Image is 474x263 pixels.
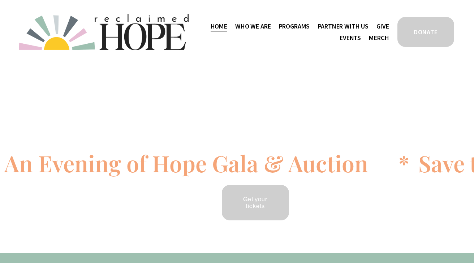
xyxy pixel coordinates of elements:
a: Merch [369,32,389,44]
a: Give [376,20,389,32]
span: Who We Are [235,21,271,31]
a: Home [211,20,227,32]
a: Events [340,32,361,44]
a: DONATE [396,16,455,48]
a: Get your tickets [221,184,290,221]
span: Programs [279,21,310,31]
a: folder dropdown [318,20,369,32]
img: Reclaimed Hope Initiative [19,14,188,50]
a: folder dropdown [279,20,310,32]
span: Partner With Us [318,21,369,31]
a: folder dropdown [235,20,271,32]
